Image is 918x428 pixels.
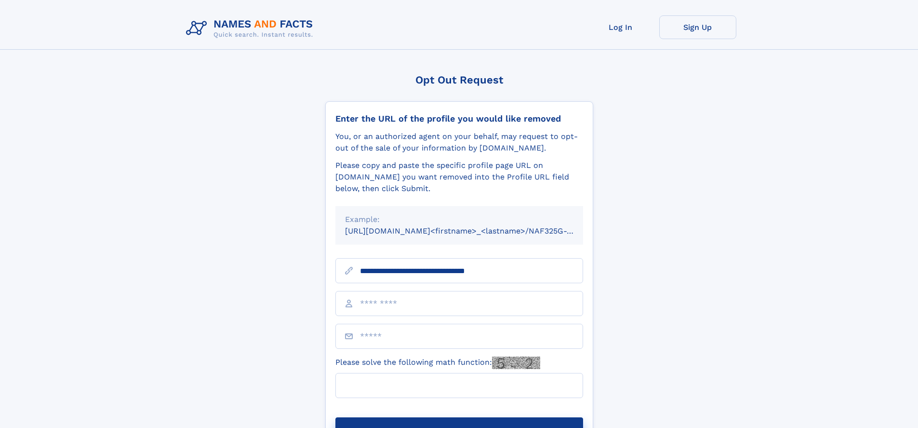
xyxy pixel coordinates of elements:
a: Sign Up [659,15,736,39]
div: Opt Out Request [325,74,593,86]
label: Please solve the following math function: [335,357,540,369]
div: Example: [345,214,573,225]
div: Please copy and paste the specific profile page URL on [DOMAIN_NAME] you want removed into the Pr... [335,160,583,194]
div: Enter the URL of the profile you would like removed [335,113,583,124]
a: Log In [582,15,659,39]
small: [URL][DOMAIN_NAME]<firstname>_<lastname>/NAF325G-xxxxxxxx [345,226,601,235]
div: You, or an authorized agent on your behalf, may request to opt-out of the sale of your informatio... [335,131,583,154]
img: Logo Names and Facts [182,15,321,41]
